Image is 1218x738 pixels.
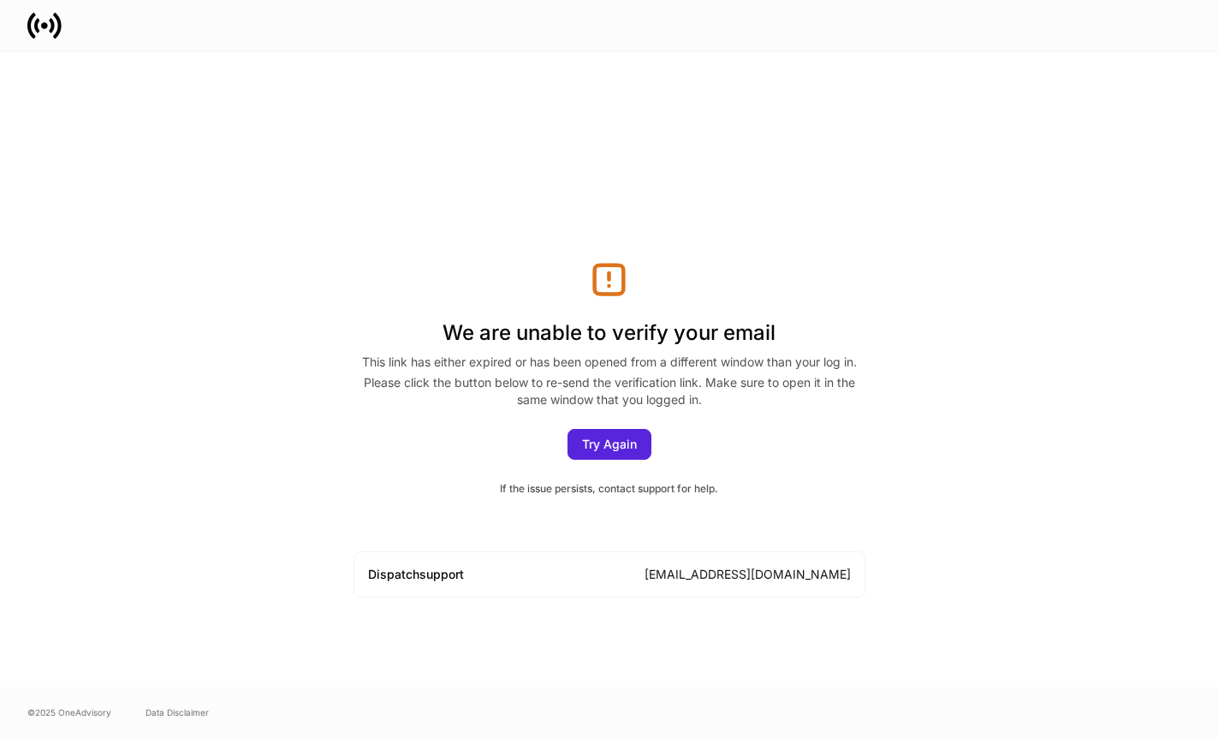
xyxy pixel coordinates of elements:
[368,566,464,583] div: Dispatch support
[27,705,111,719] span: © 2025 OneAdvisory
[146,705,209,719] a: Data Disclaimer
[645,567,851,581] a: [EMAIL_ADDRESS][DOMAIN_NAME]
[354,374,865,408] div: Please click the button below to re-send the verification link. Make sure to open it in the same ...
[582,438,637,450] div: Try Again
[567,429,651,460] button: Try Again
[354,354,865,374] div: This link has either expired or has been opened from a different window than your log in.
[354,299,865,354] h1: We are unable to verify your email
[354,480,865,497] div: If the issue persists, contact support for help.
